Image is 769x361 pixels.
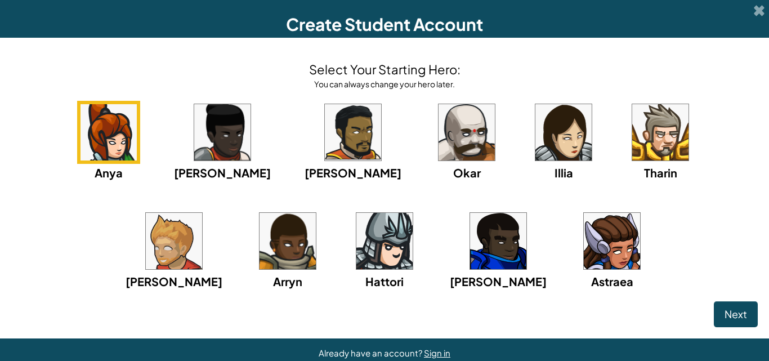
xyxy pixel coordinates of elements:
img: portrait.png [470,213,526,269]
img: portrait.png [535,104,592,161]
button: Next [714,301,758,327]
span: Hattori [365,274,404,288]
span: Illia [555,166,573,180]
img: portrait.png [146,213,202,269]
img: portrait.png [632,104,688,161]
span: [PERSON_NAME] [174,166,271,180]
span: Create Student Account [286,14,483,35]
img: portrait.png [81,104,137,161]
h4: Select Your Starting Hero: [309,60,460,78]
span: Arryn [273,274,302,288]
a: Sign in [424,347,450,358]
img: portrait.png [325,104,381,161]
img: portrait.png [584,213,640,269]
img: portrait.png [439,104,495,161]
span: Already have an account? [319,347,424,358]
span: [PERSON_NAME] [305,166,401,180]
img: portrait.png [260,213,316,269]
span: [PERSON_NAME] [450,274,547,288]
span: Tharin [644,166,677,180]
img: portrait.png [194,104,251,161]
span: [PERSON_NAME] [126,274,222,288]
span: Astraea [591,274,633,288]
img: portrait.png [356,213,413,269]
span: Okar [453,166,481,180]
span: Next [725,307,747,320]
span: Anya [95,166,123,180]
div: You can always change your hero later. [309,78,460,90]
